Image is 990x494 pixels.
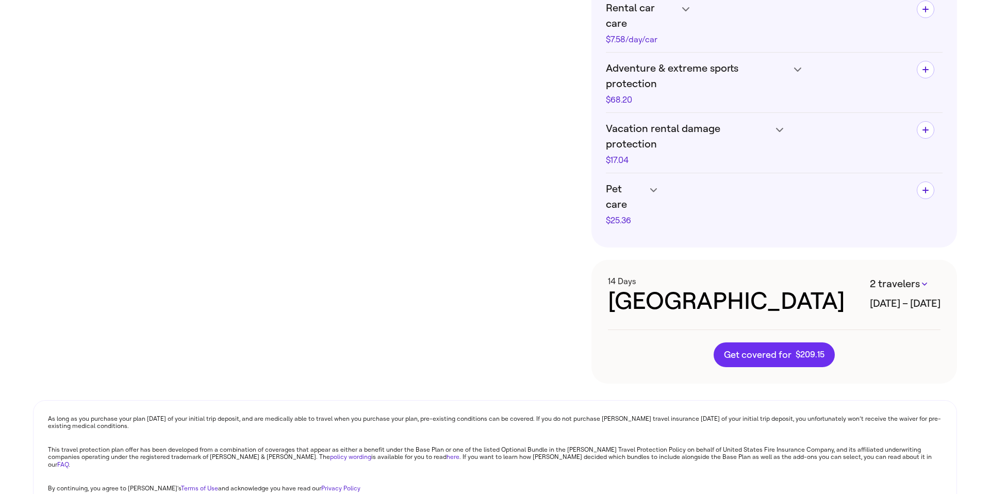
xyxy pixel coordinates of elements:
a: policy wording [330,453,371,460]
h4: Vacation rental damage protection$17.04 [606,121,783,164]
span: 15 [817,350,824,360]
button: Add [917,121,934,139]
a: FAQ [57,461,69,468]
button: Get covered for$209.15 [714,342,835,367]
a: here [447,453,459,460]
div: $7.58 [606,36,677,44]
a: Privacy Policy [321,485,360,492]
div: $17.04 [606,156,771,164]
button: 2 travelers [870,276,927,292]
h4: Rental car care$7.58/day/car [606,1,689,44]
span: Rental car care [606,1,677,31]
a: Terms of Use [181,485,218,492]
span: Adventure & extreme sports protection [606,61,789,92]
span: Pet care [606,182,645,212]
p: By continuing, you agree to [PERSON_NAME]'s and acknowledge you have read our [48,485,942,492]
h4: Pet care$25.36 [606,182,657,225]
p: As long as you purchase your plan [DATE] of your initial trip deposit, and are medically able to ... [48,415,942,430]
h3: [DATE] – [DATE] [870,276,940,317]
div: $25.36 [606,217,645,225]
p: This travel protection plan offer has been developed from a combination of coverages that appear ... [48,446,942,468]
span: Get covered for [724,350,824,360]
button: Add [917,182,934,199]
span: 209 [800,350,815,360]
div: $68.20 [606,96,789,104]
button: Add [917,1,934,18]
h3: 14 Days [608,276,845,286]
span: $ [796,350,800,360]
h4: Adventure & extreme sports protection$68.20 [606,61,801,104]
div: [GEOGRAPHIC_DATA] [608,286,845,317]
span: /day/car [625,35,657,44]
span: . [815,350,817,360]
span: Vacation rental damage protection [606,121,771,152]
button: Add [917,61,934,78]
